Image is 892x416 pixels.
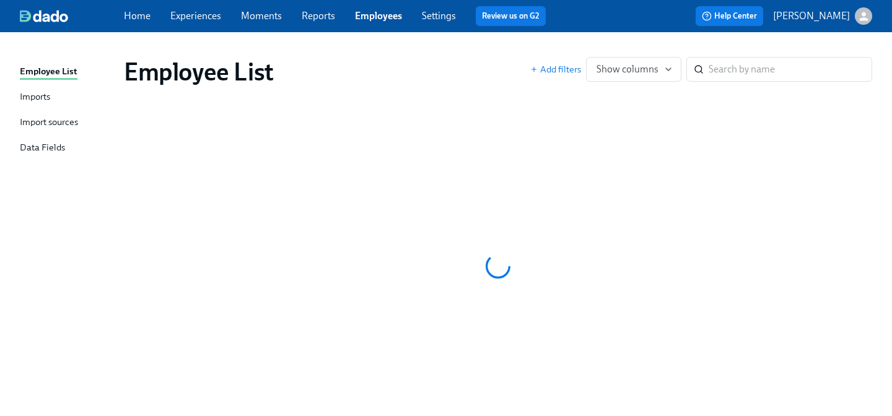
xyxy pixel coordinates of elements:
[170,10,221,22] a: Experiences
[422,10,456,22] a: Settings
[20,141,65,156] div: Data Fields
[773,9,850,23] p: [PERSON_NAME]
[530,63,581,76] button: Add filters
[355,10,402,22] a: Employees
[124,57,274,87] h1: Employee List
[20,64,114,80] a: Employee List
[597,63,671,76] span: Show columns
[702,10,757,22] span: Help Center
[586,57,681,82] button: Show columns
[709,57,872,82] input: Search by name
[476,6,546,26] button: Review us on G2
[20,90,50,105] div: Imports
[20,90,114,105] a: Imports
[20,10,124,22] a: dado
[124,10,151,22] a: Home
[241,10,282,22] a: Moments
[302,10,335,22] a: Reports
[20,115,114,131] a: Import sources
[696,6,763,26] button: Help Center
[20,141,114,156] a: Data Fields
[20,64,77,80] div: Employee List
[773,7,872,25] button: [PERSON_NAME]
[20,10,68,22] img: dado
[482,10,540,22] a: Review us on G2
[20,115,78,131] div: Import sources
